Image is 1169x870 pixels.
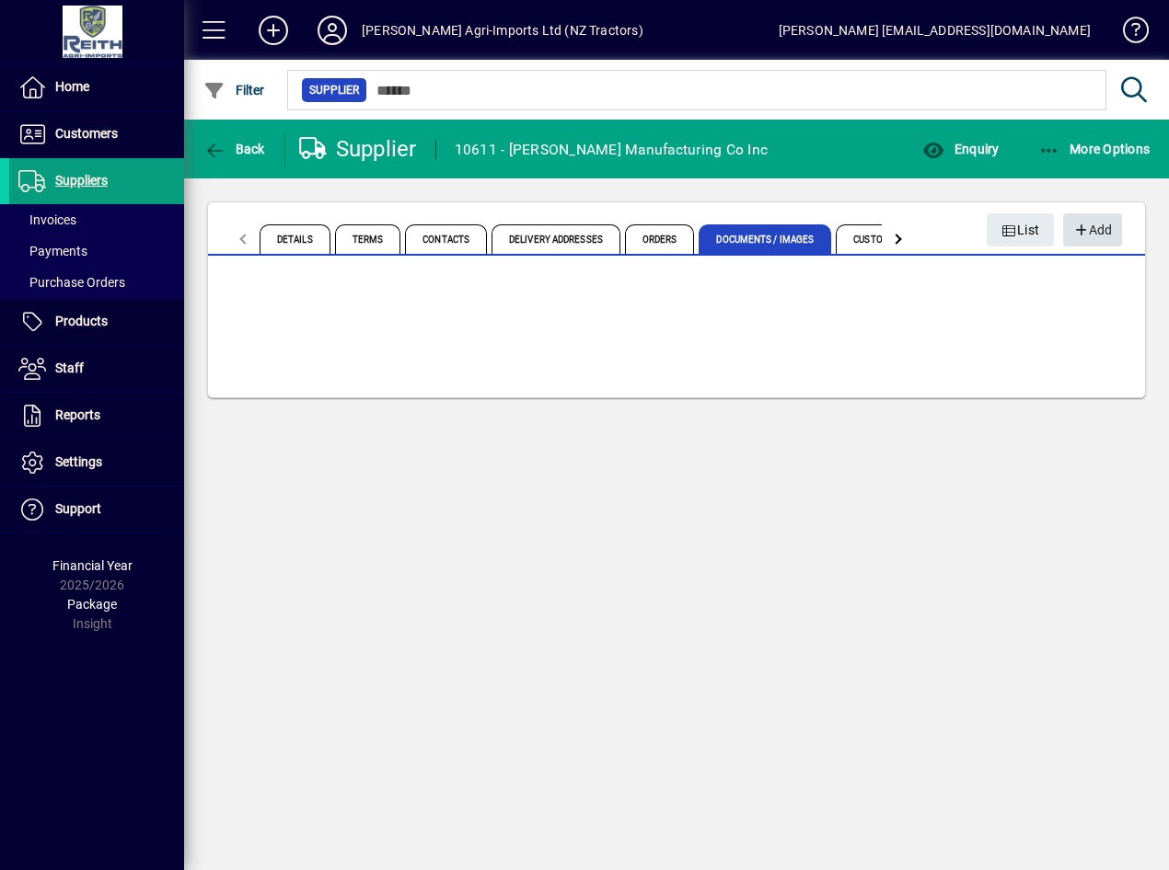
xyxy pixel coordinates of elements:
a: Invoices [9,204,184,235]
span: Payments [18,244,87,258]
span: Package [67,597,117,612]
button: Filter [199,74,270,107]
span: Settings [55,454,102,469]
span: Customers [55,126,118,141]
a: Staff [9,346,184,392]
button: More Options [1034,132,1155,166]
span: Documents / Images [699,224,831,254]
button: Enquiry [918,132,1003,166]
span: Reports [55,407,100,422]
span: Purchase Orders [18,275,125,290]
button: Profile [303,14,362,47]
span: Orders [625,224,695,254]
a: Support [9,487,184,532]
span: Contacts [405,224,487,254]
span: Suppliers [55,173,108,188]
button: Add [244,14,303,47]
span: Details [260,224,330,254]
span: Add [1072,215,1112,246]
a: Knowledge Base [1109,4,1146,63]
a: Purchase Orders [9,267,184,298]
div: [PERSON_NAME] Agri-Imports Ltd (NZ Tractors) [362,16,643,45]
span: Delivery Addresses [492,224,620,254]
button: Back [199,132,270,166]
span: Financial Year [52,558,133,573]
span: List [1001,215,1040,246]
span: Filter [203,83,265,97]
a: Home [9,64,184,110]
span: Custom Fields [836,224,939,254]
span: Support [55,501,101,516]
a: Payments [9,235,184,267]
a: Reports [9,393,184,439]
div: [PERSON_NAME] [EMAIL_ADDRESS][DOMAIN_NAME] [779,16,1091,45]
button: Add [1063,213,1122,246]
span: Enquiry [922,142,999,156]
span: Home [55,79,89,94]
span: Supplier [309,81,359,99]
a: Products [9,299,184,345]
span: Staff [55,361,84,375]
span: Terms [335,224,401,254]
span: Invoices [18,212,76,227]
a: Settings [9,440,184,486]
a: Customers [9,111,184,157]
div: Supplier [299,134,417,164]
span: Back [203,142,265,156]
span: More Options [1038,142,1151,156]
span: Products [55,314,108,328]
app-page-header-button: Back [184,132,285,166]
div: 10611 - [PERSON_NAME] Manufacturing Co Inc [455,135,769,165]
button: List [987,213,1055,246]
